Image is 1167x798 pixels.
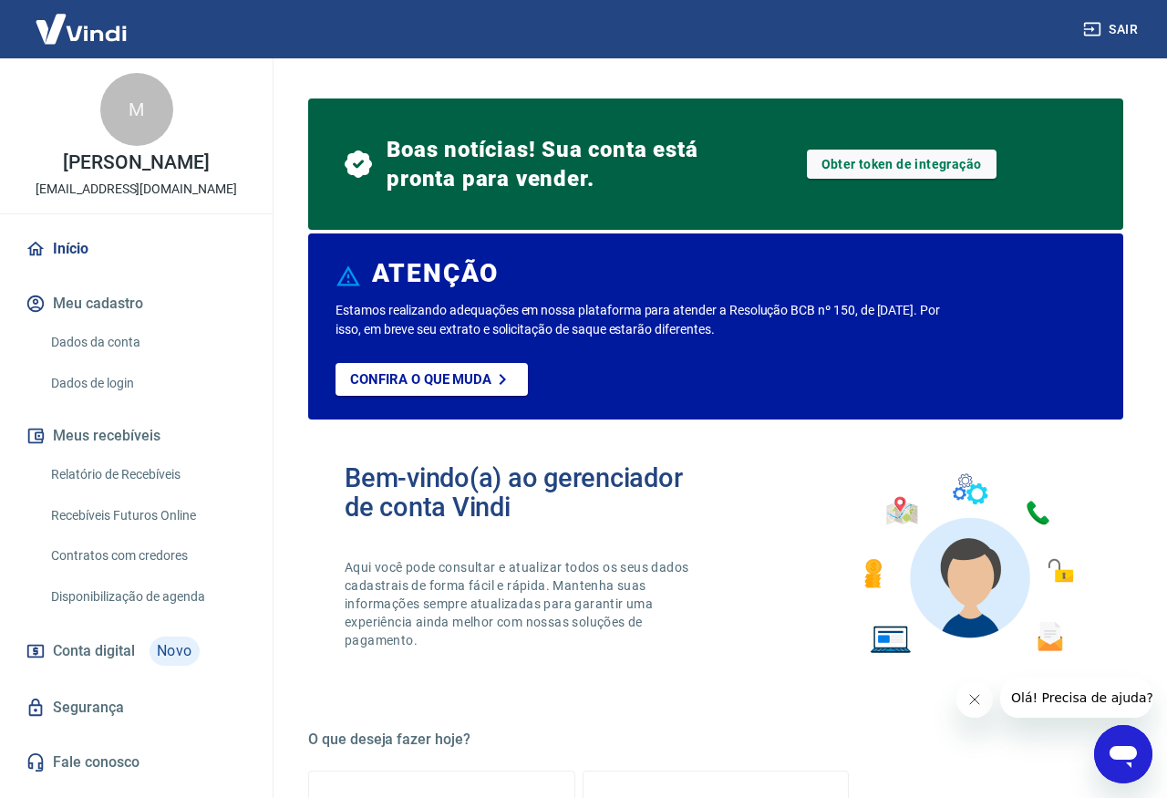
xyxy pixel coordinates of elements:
[848,463,1087,665] img: Imagem de um avatar masculino com diversos icones exemplificando as funcionalidades do gerenciado...
[308,731,1123,749] h5: O que deseja fazer hoje?
[22,742,251,782] a: Fale conosco
[44,456,251,493] a: Relatório de Recebíveis
[22,688,251,728] a: Segurança
[22,416,251,456] button: Meus recebíveis
[336,363,528,396] a: Confira o que muda
[53,638,135,664] span: Conta digital
[44,578,251,616] a: Disponibilização de agenda
[22,284,251,324] button: Meu cadastro
[1079,13,1145,47] button: Sair
[100,73,173,146] div: M
[63,153,209,172] p: [PERSON_NAME]
[22,629,251,673] a: Conta digitalNovo
[11,13,153,27] span: Olá! Precisa de ajuda?
[345,463,716,522] h2: Bem-vindo(a) ao gerenciador de conta Vindi
[22,1,140,57] img: Vindi
[387,135,716,193] span: Boas notícias! Sua conta está pronta para vender.
[44,324,251,361] a: Dados da conta
[372,264,499,283] h6: ATENÇÃO
[44,365,251,402] a: Dados de login
[350,371,491,388] p: Confira o que muda
[956,681,993,718] iframe: Fechar mensagem
[44,497,251,534] a: Recebíveis Futuros Online
[807,150,997,179] a: Obter token de integração
[150,637,200,666] span: Novo
[44,537,251,575] a: Contratos com credores
[1094,725,1152,783] iframe: Botão para abrir a janela de mensagens
[345,558,716,649] p: Aqui você pode consultar e atualizar todos os seus dados cadastrais de forma fácil e rápida. Mant...
[22,229,251,269] a: Início
[1000,678,1152,718] iframe: Mensagem da empresa
[36,180,237,199] p: [EMAIL_ADDRESS][DOMAIN_NAME]
[336,301,944,339] p: Estamos realizando adequações em nossa plataforma para atender a Resolução BCB nº 150, de [DATE]....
